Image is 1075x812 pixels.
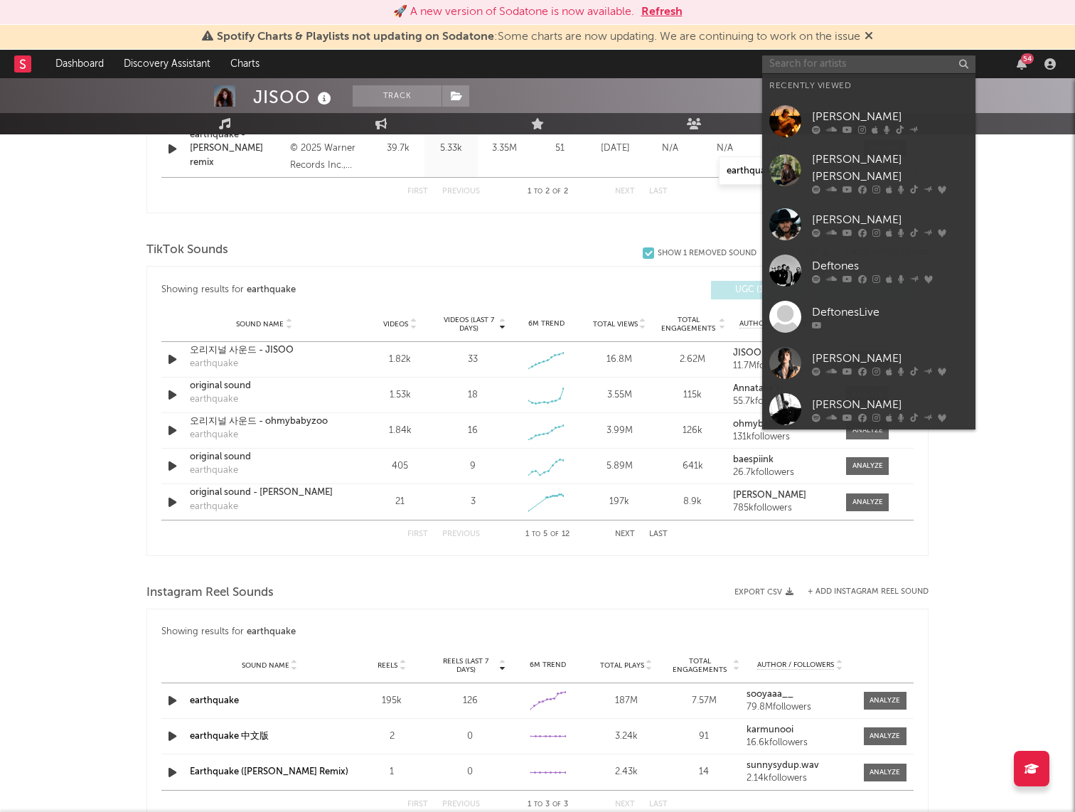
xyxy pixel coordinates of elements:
[471,495,476,509] div: 3
[865,31,873,43] span: Dismiss
[367,388,433,402] div: 1.53k
[190,428,238,442] div: earthquake
[375,141,421,156] div: 39.7k
[190,464,238,478] div: earthquake
[808,588,929,596] button: + Add Instagram Reel Sound
[812,304,968,321] div: DeftonesLive
[247,624,296,641] div: earthquake
[383,320,408,328] span: Videos
[468,388,478,402] div: 18
[534,188,542,195] span: to
[407,530,428,538] button: First
[593,320,638,328] span: Total Views
[669,730,740,744] div: 91
[733,455,832,465] a: baespiink
[615,188,635,196] button: Next
[733,491,806,500] strong: [PERSON_NAME]
[660,316,717,333] span: Total Engagements
[1017,58,1027,70] button: 54
[720,286,786,294] span: UGC ( 12 )
[468,353,478,367] div: 33
[658,249,756,258] div: Show 1 Removed Sound
[508,526,587,543] div: 1 5 12
[747,690,853,700] a: sooyaaa__
[190,696,239,705] a: earthquake
[236,320,284,328] span: Sound Name
[733,384,832,394] a: Annatalia Yi
[701,141,749,156] div: N/A
[161,624,914,641] div: Showing results for
[407,801,428,808] button: First
[190,379,338,393] a: original sound
[442,801,480,808] button: Previous
[733,432,832,442] div: 131k followers
[434,765,506,779] div: 0
[217,31,494,43] span: Spotify Charts & Playlists not updating on Sodatone
[146,584,274,602] span: Instagram Reel Sounds
[428,141,474,156] div: 5.33k
[356,765,427,779] div: 1
[733,503,832,513] div: 785k followers
[747,761,819,770] strong: sunnysydup.wav
[762,340,975,386] a: [PERSON_NAME]
[733,348,761,358] strong: JISOO
[587,495,653,509] div: 197k
[367,353,433,367] div: 1.82k
[733,420,796,429] strong: ohmybabyzoo
[353,85,442,107] button: Track
[747,774,853,784] div: 2.14k followers
[733,384,783,393] strong: Annatalia Yi
[190,128,283,170] div: earthquake - [PERSON_NAME] remix
[552,801,561,808] span: of
[470,459,476,474] div: 9
[442,530,480,538] button: Previous
[649,801,668,808] button: Last
[591,765,662,779] div: 2.43k
[407,188,428,196] button: First
[434,657,497,674] span: Reels (last 7 days)
[615,801,635,808] button: Next
[660,353,726,367] div: 2.62M
[739,319,816,328] span: Author / Followers
[190,343,338,358] a: 오리지널 사운드 - JISOO
[190,450,338,464] div: original sound
[532,531,540,538] span: to
[660,424,726,438] div: 126k
[769,78,968,95] div: Recently Viewed
[747,761,853,771] a: sunnysydup.wav
[434,694,506,708] div: 126
[660,388,726,402] div: 115k
[190,767,348,776] a: Earthquake ([PERSON_NAME] Remix)
[190,357,238,371] div: earthquake
[587,424,653,438] div: 3.99M
[733,397,832,407] div: 55.7k followers
[649,188,668,196] button: Last
[440,316,498,333] span: Videos (last 7 days)
[190,732,269,741] a: earthquake 中文版
[552,188,561,195] span: of
[442,188,480,196] button: Previous
[513,319,579,329] div: 6M Trend
[793,588,929,596] div: + Add Instagram Reel Sound
[592,141,639,156] div: [DATE]
[747,703,853,712] div: 79.8M followers
[762,201,975,247] a: [PERSON_NAME]
[762,98,975,144] a: [PERSON_NAME]
[356,730,427,744] div: 2
[550,531,559,538] span: of
[367,459,433,474] div: 405
[146,242,228,259] span: TikTok Sounds
[481,141,528,156] div: 3.35M
[367,495,433,509] div: 21
[733,361,832,371] div: 11.7M followers
[762,55,975,73] input: Search for artists
[641,4,683,21] button: Refresh
[747,725,853,735] a: karmunooi
[812,257,968,274] div: Deftones
[733,468,832,478] div: 26.7k followers
[711,281,807,299] button: UGC(12)
[468,424,478,438] div: 16
[378,661,397,670] span: Reels
[720,166,870,177] input: Search by song name or URL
